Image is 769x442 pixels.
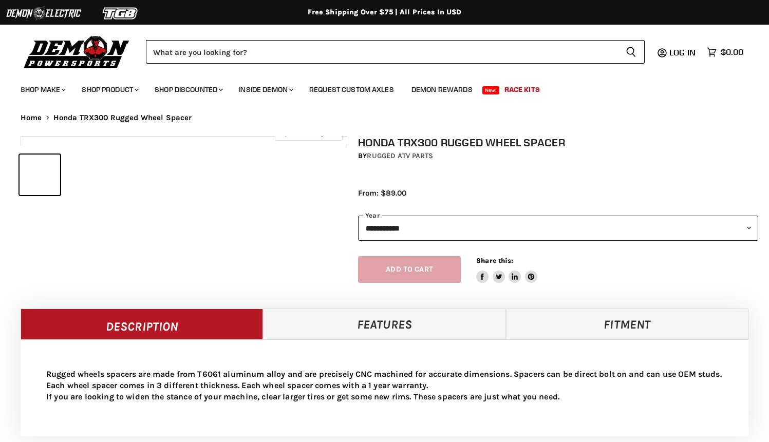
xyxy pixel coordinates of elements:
a: Description [21,309,263,339]
span: Log in [669,47,696,57]
a: Shop Make [13,79,72,100]
button: Honda TRX300 Rugged Wheel Spacer thumbnail [20,155,60,195]
img: Demon Powersports [21,33,133,70]
span: New! [482,86,500,94]
h1: Honda TRX300 Rugged Wheel Spacer [358,136,758,149]
a: Features [263,309,505,339]
input: Search [146,40,617,64]
img: Demon Electric Logo 2 [5,4,82,23]
a: Rugged ATV Parts [367,151,433,160]
ul: Main menu [13,75,741,100]
a: Demon Rewards [404,79,480,100]
p: Rugged wheels spacers are made from T6061 aluminum alloy and are precisely CNC machined for accur... [46,369,723,402]
span: Honda TRX300 Rugged Wheel Spacer [53,113,192,122]
a: Home [21,113,42,122]
a: Fitment [506,309,748,339]
button: Honda TRX300 Rugged Wheel Spacer thumbnail [107,155,147,195]
div: by [358,150,758,162]
a: Shop Discounted [147,79,229,100]
a: $0.00 [702,45,748,60]
a: Inside Demon [231,79,299,100]
a: Race Kits [497,79,548,100]
button: Honda TRX300 Rugged Wheel Spacer thumbnail [63,155,104,195]
a: Log in [665,48,702,57]
select: year [358,216,758,241]
button: Search [617,40,645,64]
a: Shop Product [74,79,145,100]
span: Share this: [476,257,513,264]
a: Request Custom Axles [302,79,402,100]
span: From: $89.00 [358,188,406,198]
aside: Share this: [476,256,537,283]
img: TGB Logo 2 [82,4,159,23]
span: Click to expand [280,129,337,137]
span: $0.00 [721,47,743,57]
form: Product [146,40,645,64]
